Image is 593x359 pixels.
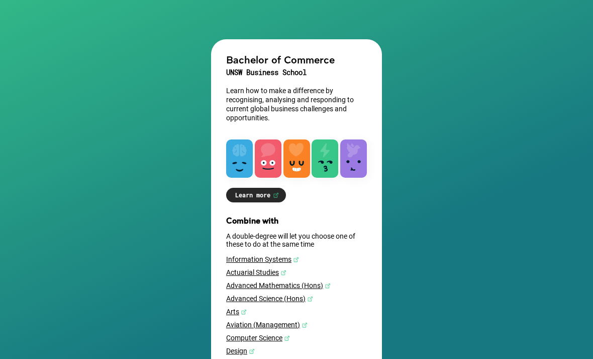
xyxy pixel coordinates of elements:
[226,321,367,329] a: Aviation (Management)
[293,257,299,263] img: Information Systems
[226,268,367,276] a: Actuarial Studies
[325,283,331,289] img: Advanced Mathematics (Hons)
[249,348,255,354] img: Design
[226,232,367,248] p: A double-degree will let you choose one of these to do at the same time
[226,308,367,316] a: Arts
[226,347,367,355] a: Design
[226,188,286,202] a: Learn more
[226,295,367,303] a: Advanced Science (Hons)
[273,192,279,198] img: Learn more
[226,53,367,66] h2: Bachelor of Commerce
[226,334,367,342] a: Computer Science
[284,335,290,341] img: Computer Science
[280,270,286,276] img: Actuarial Studies
[226,281,367,290] a: Advanced Mathematics (Hons)
[226,255,367,263] a: Information Systems
[302,322,308,328] img: Aviation (Management)
[226,66,367,79] h3: UNSW Business School
[241,309,247,315] img: Arts
[226,86,367,122] p: Learn how to make a difference by recognising, analysing and responding to current global busines...
[226,216,367,225] h3: Combine with
[307,296,313,302] img: Advanced Science (Hons)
